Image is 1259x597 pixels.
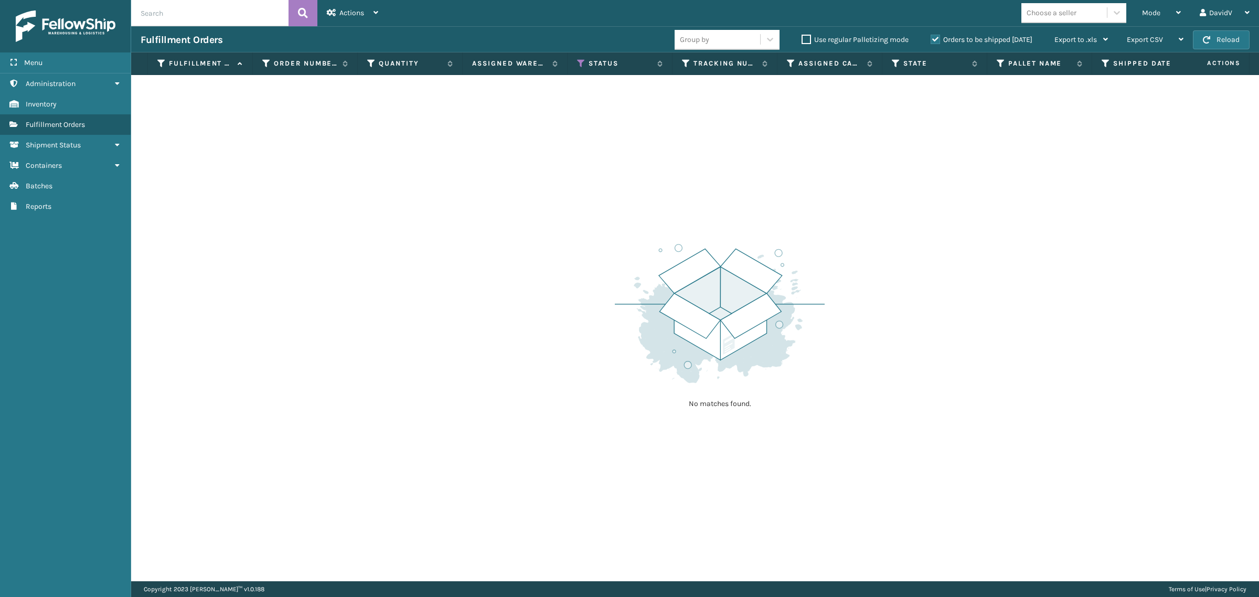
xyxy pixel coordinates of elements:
[339,8,364,17] span: Actions
[1142,8,1160,17] span: Mode
[802,35,909,44] label: Use regular Palletizing mode
[26,182,52,190] span: Batches
[26,202,51,211] span: Reports
[931,35,1032,44] label: Orders to be shipped [DATE]
[1169,581,1246,597] div: |
[26,79,76,88] span: Administration
[798,59,862,68] label: Assigned Carrier Service
[589,59,652,68] label: Status
[1008,59,1072,68] label: Pallet Name
[1193,30,1250,49] button: Reload
[26,161,62,170] span: Containers
[26,141,81,150] span: Shipment Status
[1027,7,1076,18] div: Choose a seller
[680,34,709,45] div: Group by
[169,59,232,68] label: Fulfillment Order Id
[141,34,222,46] h3: Fulfillment Orders
[903,59,967,68] label: State
[26,100,57,109] span: Inventory
[1054,35,1097,44] span: Export to .xls
[1207,585,1246,593] a: Privacy Policy
[1169,585,1205,593] a: Terms of Use
[1174,55,1247,72] span: Actions
[274,59,337,68] label: Order Number
[472,59,547,68] label: Assigned Warehouse
[379,59,442,68] label: Quantity
[693,59,757,68] label: Tracking Number
[16,10,115,42] img: logo
[24,58,42,67] span: Menu
[1113,59,1177,68] label: Shipped Date
[26,120,85,129] span: Fulfillment Orders
[1127,35,1163,44] span: Export CSV
[144,581,264,597] p: Copyright 2023 [PERSON_NAME]™ v 1.0.188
